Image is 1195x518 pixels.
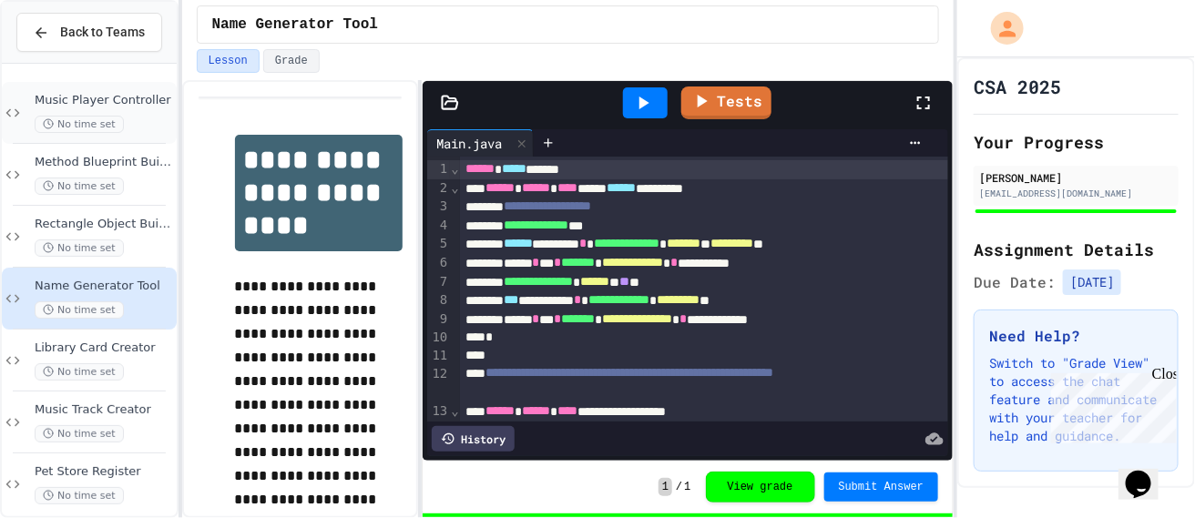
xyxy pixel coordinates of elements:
[35,217,173,232] span: Rectangle Object Builder
[450,180,459,195] span: Fold line
[450,161,459,176] span: Fold line
[681,86,771,119] a: Tests
[35,464,173,480] span: Pet Store Register
[35,155,173,170] span: Method Blueprint Builder
[212,14,378,36] span: Name Generator Tool
[974,271,1056,293] span: Due Date:
[972,7,1028,49] div: My Account
[1044,366,1177,443] iframe: chat widget
[35,425,124,442] span: No time set
[427,273,450,292] div: 7
[659,478,672,496] span: 1
[974,237,1179,262] h2: Assignment Details
[427,160,450,179] div: 1
[35,402,173,418] span: Music Track Creator
[450,403,459,418] span: Fold line
[824,472,939,502] button: Submit Answer
[427,329,450,347] div: 10
[35,178,124,195] span: No time set
[427,291,450,310] div: 8
[684,480,690,494] span: 1
[427,235,450,254] div: 5
[427,179,450,198] div: 2
[427,217,450,236] div: 4
[197,49,260,73] button: Lesson
[432,426,515,452] div: History
[427,310,450,330] div: 9
[974,74,1061,99] h1: CSA 2025
[427,365,450,402] div: 12
[974,129,1179,155] h2: Your Progress
[35,279,173,294] span: Name Generator Tool
[263,49,320,73] button: Grade
[35,239,124,257] span: No time set
[989,325,1163,347] h3: Need Help?
[60,23,145,42] span: Back to Teams
[35,116,124,133] span: No time set
[676,480,682,494] span: /
[35,363,124,381] span: No time set
[35,487,124,504] span: No time set
[1063,269,1121,295] span: [DATE]
[706,472,815,503] button: View grade
[427,347,450,365] div: 11
[427,254,450,273] div: 6
[35,340,173,356] span: Library Card Creator
[1118,445,1177,500] iframe: chat widget
[16,13,162,52] button: Back to Teams
[427,129,534,157] div: Main.java
[35,301,124,319] span: No time set
[839,480,924,494] span: Submit Answer
[7,7,126,116] div: Chat with us now!Close
[979,169,1173,186] div: [PERSON_NAME]
[427,402,450,422] div: 13
[35,93,173,108] span: Music Player Controller
[979,187,1173,200] div: [EMAIL_ADDRESS][DOMAIN_NAME]
[427,422,450,441] div: 14
[989,354,1163,445] p: Switch to "Grade View" to access the chat feature and communicate with your teacher for help and ...
[427,198,450,217] div: 3
[427,134,511,153] div: Main.java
